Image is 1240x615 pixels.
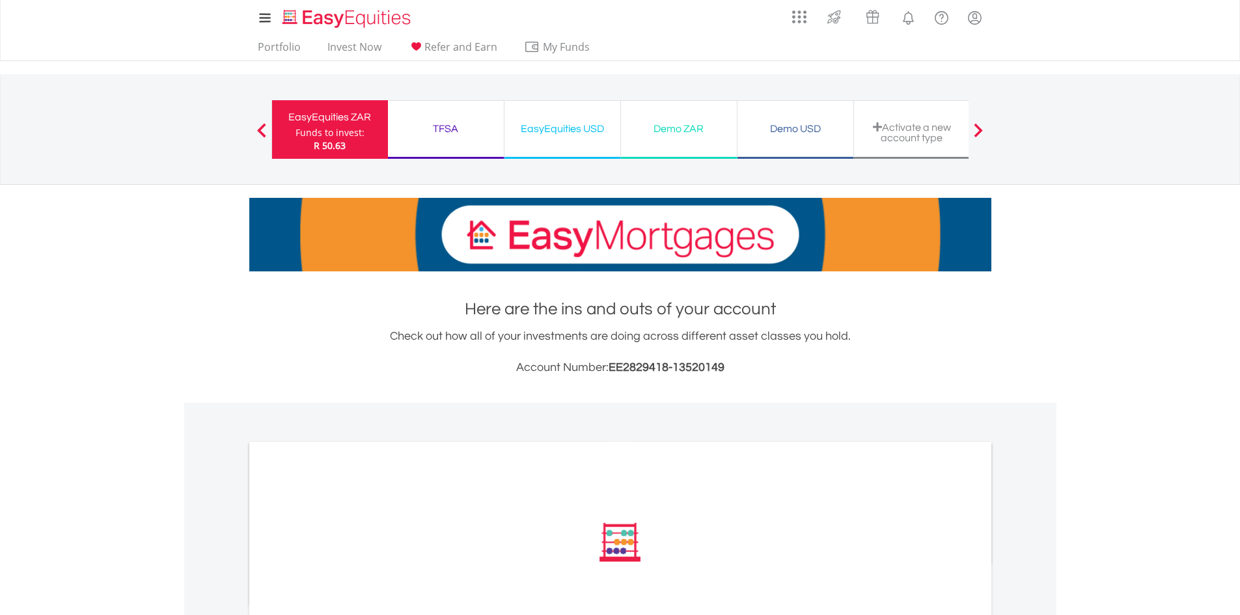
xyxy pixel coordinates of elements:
[253,40,306,61] a: Portfolio
[512,120,613,138] div: EasyEquities USD
[925,3,958,29] a: FAQ's and Support
[277,3,416,29] a: Home page
[396,120,496,138] div: TFSA
[862,122,962,143] div: Activate a new account type
[853,3,892,27] a: Vouchers
[958,3,991,32] a: My Profile
[424,40,497,54] span: Refer and Earn
[609,361,724,374] span: EE2829418-13520149
[314,139,346,152] span: R 50.63
[296,126,365,139] div: Funds to invest:
[249,198,991,271] img: EasyMortage Promotion Banner
[745,120,846,138] div: Demo USD
[249,297,991,321] h1: Here are the ins and outs of your account
[524,38,609,55] span: My Funds
[784,3,815,24] a: AppsGrid
[862,7,883,27] img: vouchers-v2.svg
[823,7,845,27] img: thrive-v2.svg
[280,108,380,126] div: EasyEquities ZAR
[249,359,991,377] h3: Account Number:
[629,120,729,138] div: Demo ZAR
[280,8,416,29] img: EasyEquities_Logo.png
[249,327,991,377] div: Check out how all of your investments are doing across different asset classes you hold.
[892,3,925,29] a: Notifications
[322,40,387,61] a: Invest Now
[792,10,806,24] img: grid-menu-icon.svg
[403,40,503,61] a: Refer and Earn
